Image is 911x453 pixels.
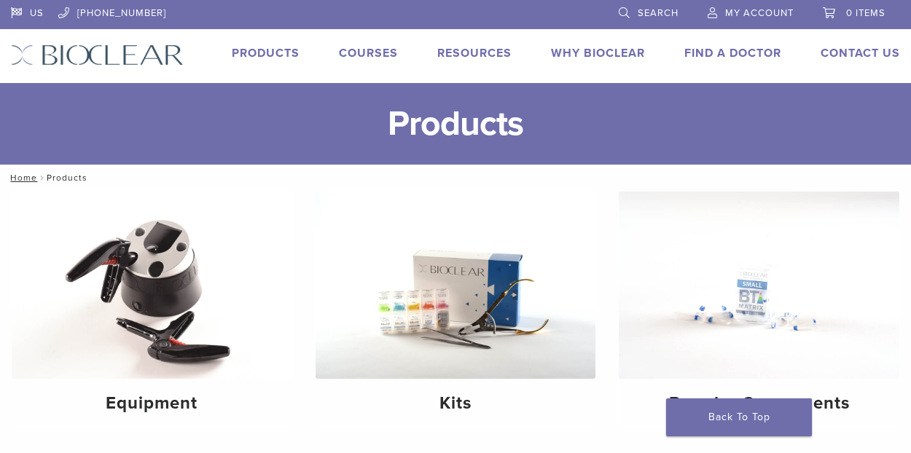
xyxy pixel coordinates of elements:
a: Kits [316,192,596,426]
a: Products [232,46,300,60]
span: Search [638,7,679,19]
img: Reorder Components [619,192,899,379]
a: Reorder Components [619,192,899,426]
a: Resources [437,46,512,60]
a: Contact Us [821,46,900,60]
a: Courses [339,46,398,60]
img: Bioclear [11,44,184,66]
img: Kits [316,192,596,379]
img: Equipment [12,192,292,379]
h4: Kits [327,390,584,417]
h4: Equipment [23,390,281,417]
span: My Account [725,7,794,19]
a: Equipment [12,192,292,426]
a: Find A Doctor [684,46,781,60]
h4: Reorder Components [630,390,888,417]
a: Home [6,173,37,183]
span: 0 items [846,7,885,19]
a: Back To Top [666,398,812,436]
a: Why Bioclear [551,46,645,60]
span: / [37,174,47,181]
